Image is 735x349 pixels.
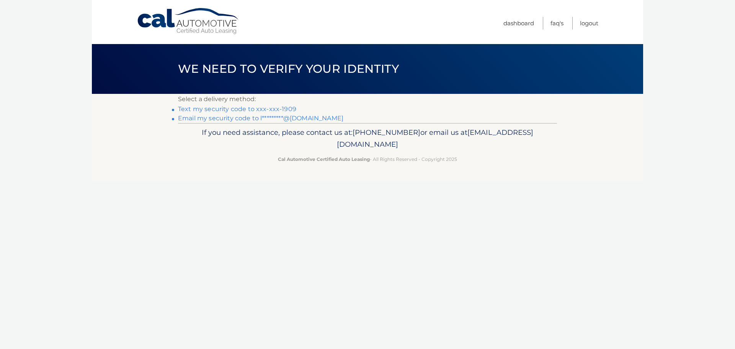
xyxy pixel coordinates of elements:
p: Select a delivery method: [178,94,557,105]
a: Logout [580,17,598,29]
span: We need to verify your identity [178,62,399,76]
span: [PHONE_NUMBER] [353,128,420,137]
a: Email my security code to l*********@[DOMAIN_NAME] [178,115,343,122]
a: Cal Automotive [137,8,240,35]
a: Text my security code to xxx-xxx-1909 [178,105,296,113]
a: Dashboard [503,17,534,29]
a: FAQ's [550,17,563,29]
p: If you need assistance, please contact us at: or email us at [183,126,552,151]
strong: Cal Automotive Certified Auto Leasing [278,156,370,162]
p: - All Rights Reserved - Copyright 2025 [183,155,552,163]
